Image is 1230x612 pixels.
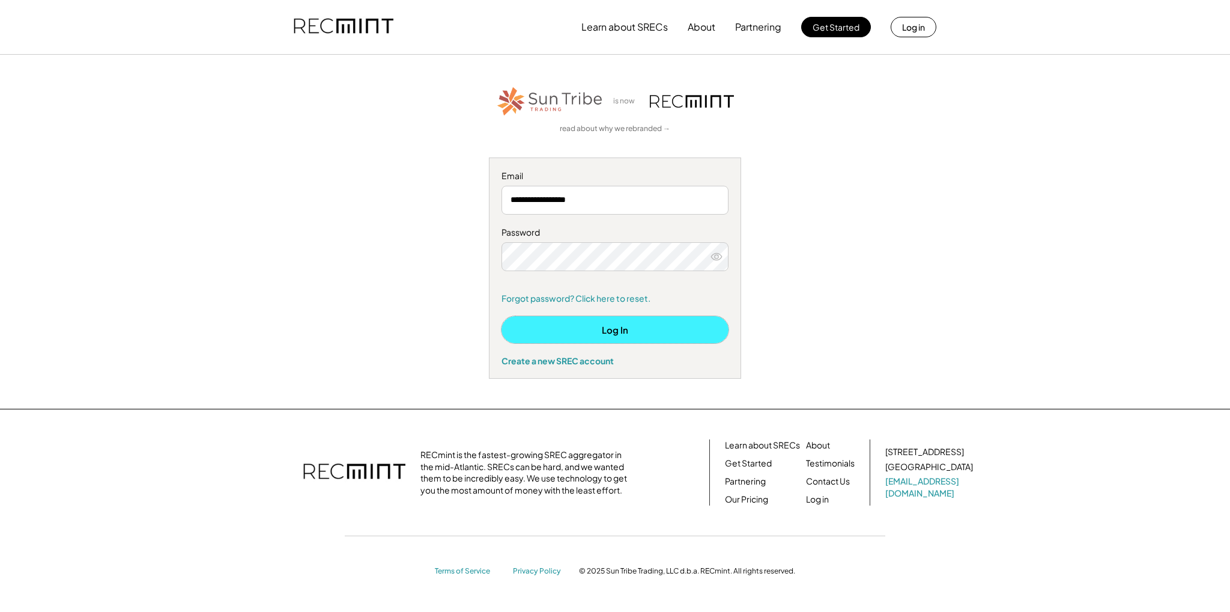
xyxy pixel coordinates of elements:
img: recmint-logotype%403x.png [294,7,393,47]
button: Partnering [735,15,781,39]
a: Testimonials [806,457,855,470]
a: Our Pricing [725,494,768,506]
a: Partnering [725,476,766,488]
button: Get Started [801,17,871,37]
div: Password [501,227,729,239]
a: Learn about SRECs [725,439,800,451]
button: Log in [891,17,936,37]
div: RECmint is the fastest-growing SREC aggregator in the mid-Atlantic. SRECs can be hard, and we wan... [420,449,634,496]
div: Email [501,170,729,182]
img: recmint-logotype%403x.png [303,451,405,494]
div: [STREET_ADDRESS] [885,446,964,458]
a: [EMAIL_ADDRESS][DOMAIN_NAME] [885,476,975,499]
a: About [806,439,830,451]
a: read about why we rebranded → [560,124,670,134]
a: Contact Us [806,476,850,488]
a: Privacy Policy [513,566,567,577]
button: About [688,15,715,39]
div: [GEOGRAPHIC_DATA] [885,461,973,473]
img: STT_Horizontal_Logo%2B-%2BColor.png [496,85,604,118]
button: Learn about SRECs [581,15,668,39]
div: is now [610,96,644,106]
img: recmint-logotype%403x.png [650,95,734,108]
div: © 2025 Sun Tribe Trading, LLC d.b.a. RECmint. All rights reserved. [579,566,795,576]
a: Forgot password? Click here to reset. [501,293,729,305]
button: Log In [501,316,729,343]
div: Create a new SREC account [501,355,729,366]
a: Terms of Service [435,566,501,577]
a: Log in [806,494,829,506]
a: Get Started [725,457,772,470]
